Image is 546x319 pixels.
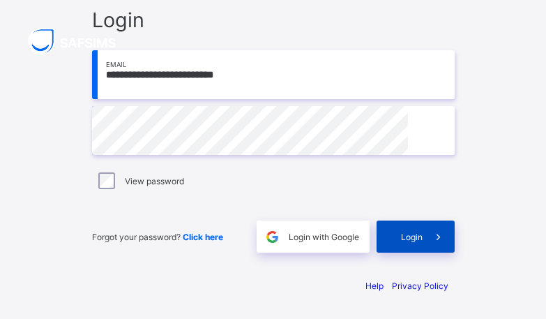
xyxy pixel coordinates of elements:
[289,232,359,242] span: Login with Google
[92,232,223,242] span: Forgot your password?
[125,176,184,186] label: View password
[401,232,423,242] span: Login
[365,281,384,291] a: Help
[264,229,280,245] img: google.396cfc9801f0270233282035f929180a.svg
[183,232,223,242] a: Click here
[28,28,132,55] img: SAFSIMS Logo
[92,8,455,32] span: Login
[392,281,448,291] a: Privacy Policy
